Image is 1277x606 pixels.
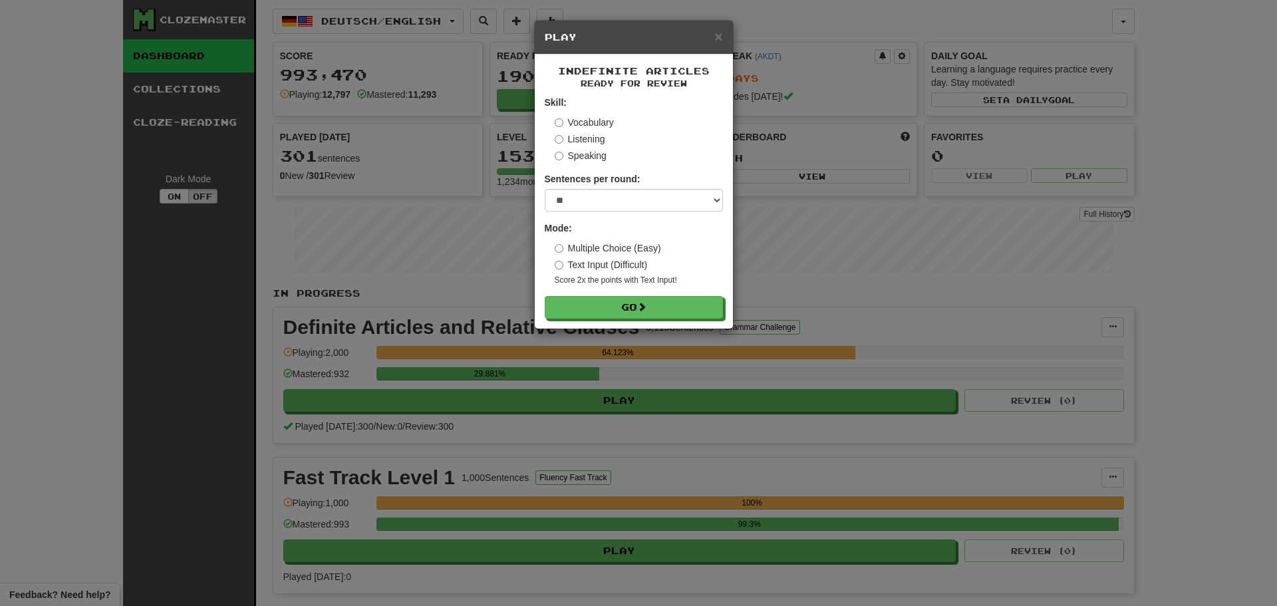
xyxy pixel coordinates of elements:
[714,29,722,43] button: Close
[545,97,567,108] strong: Skill:
[714,29,722,44] span: ×
[555,135,563,144] input: Listening
[555,152,563,160] input: Speaking
[545,172,640,186] label: Sentences per round:
[555,244,563,253] input: Multiple Choice (Easy)
[555,149,607,162] label: Speaking
[558,65,710,76] span: Indefinite Articles
[555,261,563,269] input: Text Input (Difficult)
[555,118,563,127] input: Vocabulary
[545,223,572,233] strong: Mode:
[545,296,723,319] button: Go
[555,258,648,271] label: Text Input (Difficult)
[555,275,723,286] small: Score 2x the points with Text Input !
[555,241,661,255] label: Multiple Choice (Easy)
[545,31,723,44] h5: Play
[555,132,605,146] label: Listening
[545,78,723,89] small: Ready for Review
[555,116,614,129] label: Vocabulary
